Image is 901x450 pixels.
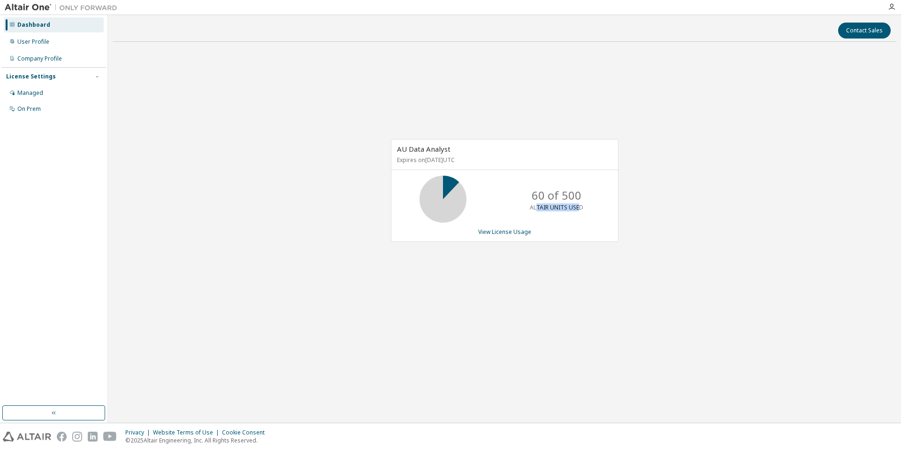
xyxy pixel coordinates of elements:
a: View License Usage [478,228,531,236]
div: Website Terms of Use [153,429,222,436]
p: © 2025 Altair Engineering, Inc. All Rights Reserved. [125,436,270,444]
img: youtube.svg [103,432,117,442]
p: Expires on [DATE] UTC [397,156,610,164]
div: Cookie Consent [222,429,270,436]
img: altair_logo.svg [3,432,51,442]
div: License Settings [6,73,56,80]
img: linkedin.svg [88,432,98,442]
img: Altair One [5,3,122,12]
div: User Profile [17,38,49,46]
span: AU Data Analyst [397,144,450,154]
button: Contact Sales [838,23,891,39]
div: Privacy [125,429,153,436]
div: Dashboard [17,21,50,29]
div: Managed [17,89,43,97]
div: Company Profile [17,55,62,62]
p: 60 of 500 [532,187,581,203]
img: facebook.svg [57,432,67,442]
img: instagram.svg [72,432,82,442]
div: On Prem [17,105,41,113]
p: ALTAIR UNITS USED [530,203,583,211]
